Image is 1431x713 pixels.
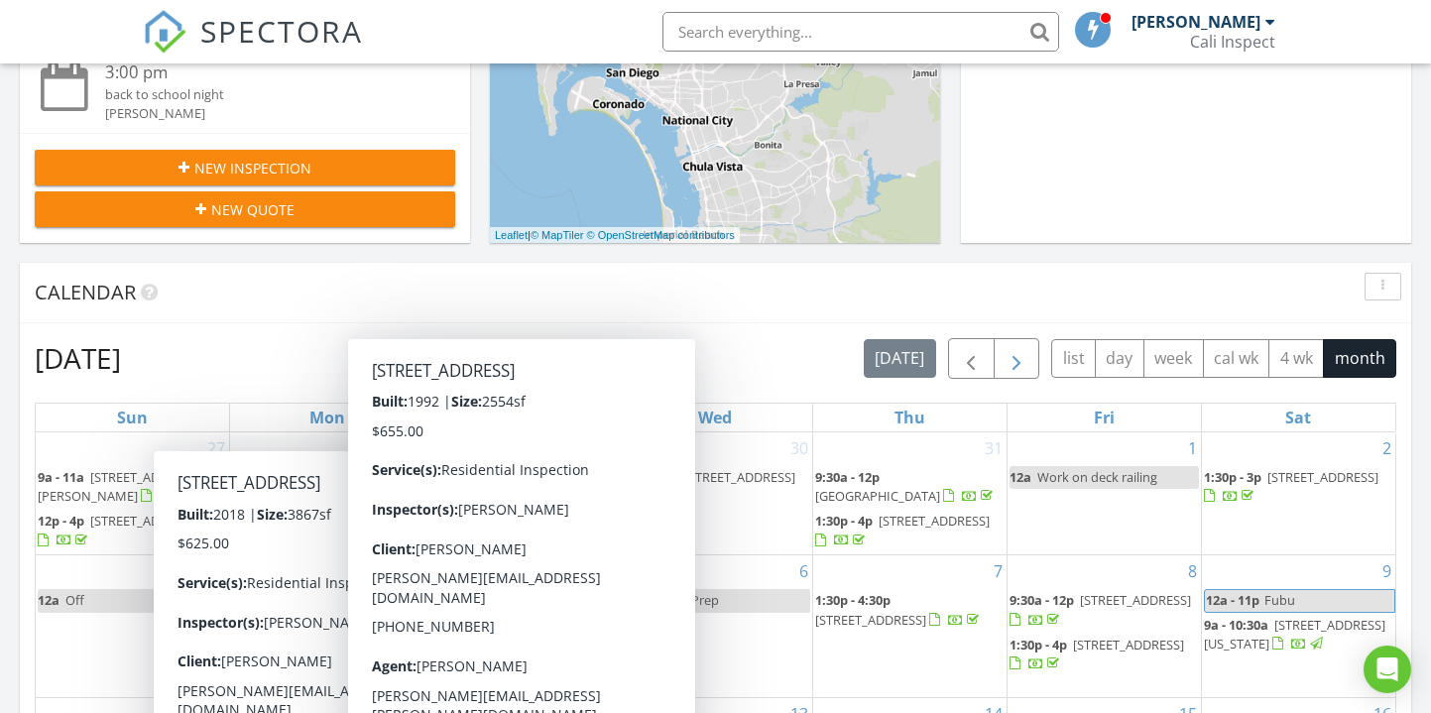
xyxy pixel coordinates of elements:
[38,468,84,486] span: 9a - 11a
[649,591,719,609] span: School Prep
[426,589,616,632] a: 9:30a - 11a [STREET_ADDRESS]
[38,468,201,505] span: [STREET_ADDRESS][PERSON_NAME]
[531,229,584,241] a: © MapTiler
[211,199,295,220] span: New Quote
[1204,466,1393,509] a: 1:30p - 3p [STREET_ADDRESS]
[1184,432,1201,464] a: Go to August 1, 2025
[684,468,795,486] span: [STREET_ADDRESS]
[1010,468,1031,486] span: 12a
[1267,468,1378,486] span: [STREET_ADDRESS]
[592,432,618,464] a: Go to July 29, 2025
[203,432,229,464] a: Go to July 27, 2025
[38,468,201,505] a: 9a - 11a [STREET_ADDRESS][PERSON_NAME]
[1010,591,1191,628] a: 9:30a - 12p [STREET_ADDRESS]
[194,158,311,178] span: New Inspection
[587,229,735,241] a: © OpenStreetMap contributors
[212,555,229,587] a: Go to August 3, 2025
[812,432,1007,555] td: Go to July 31, 2025
[454,468,582,486] span: Off- DO NOT GIVE IN!!
[1204,614,1393,656] a: 9a - 10:30a [STREET_ADDRESS][US_STATE]
[305,404,349,431] a: Monday
[1204,468,1261,486] span: 1:30p - 3p
[1090,404,1119,431] a: Friday
[990,555,1007,587] a: Go to August 7, 2025
[35,279,136,305] span: Calendar
[1184,555,1201,587] a: Go to August 8, 2025
[497,591,608,609] span: [STREET_ADDRESS]
[1204,468,1378,505] a: 1:30p - 3p [STREET_ADDRESS]
[891,404,929,431] a: Thursday
[426,591,491,609] span: 9:30a - 11a
[1132,12,1260,32] div: [PERSON_NAME]
[90,512,201,530] span: [STREET_ADDRESS]
[786,432,812,464] a: Go to July 30, 2025
[1010,636,1067,654] span: 1:30p - 4p
[815,466,1005,509] a: 9:30a - 12p [GEOGRAPHIC_DATA]
[621,468,678,486] span: 2p - 4:30p
[426,634,616,696] a: 1:30p - 3p 8112 Caminito Gianna, [GEOGRAPHIC_DATA]
[621,468,795,505] a: 2p - 4:30p [STREET_ADDRESS]
[407,555,423,587] a: Go to August 4, 2025
[490,227,740,244] div: |
[815,591,891,609] span: 1:30p - 4:30p
[426,636,599,691] a: 1:30p - 3p 8112 Caminito Gianna, [GEOGRAPHIC_DATA]
[1095,339,1144,378] button: day
[200,10,363,52] span: SPECTORA
[815,591,983,628] a: 1:30p - 4:30p [STREET_ADDRESS]
[1037,468,1157,486] span: Work on deck railing
[815,468,880,486] span: 9:30a - 12p
[879,512,990,530] span: [STREET_ADDRESS]
[424,555,619,698] td: Go to August 5, 2025
[815,512,873,530] span: 1:30p - 4p
[143,27,363,68] a: SPECTORA
[1378,555,1395,587] a: Go to August 9, 2025
[1007,555,1201,698] td: Go to August 8, 2025
[815,487,940,505] span: [GEOGRAPHIC_DATA]
[619,555,813,698] td: Go to August 6, 2025
[815,512,990,548] a: 1:30p - 4p [STREET_ADDRESS]
[1203,339,1270,378] button: cal wk
[1323,339,1396,378] button: month
[1080,591,1191,609] span: [STREET_ADDRESS]
[1205,590,1260,611] span: 12a - 11p
[1378,432,1395,464] a: Go to August 2, 2025
[38,512,84,530] span: 12p - 4p
[36,555,230,698] td: Go to August 3, 2025
[113,404,152,431] a: Sunday
[426,636,484,654] span: 1:30p - 3p
[1010,634,1199,676] a: 1:30p - 4p [STREET_ADDRESS]
[232,591,307,609] span: 1:30p - 3:30p
[1010,591,1074,609] span: 9:30a - 12p
[426,468,448,486] span: 12a
[948,338,995,379] button: Previous month
[143,10,186,54] img: The Best Home Inspection Software - Spectora
[1051,339,1096,378] button: list
[864,339,936,378] button: [DATE]
[105,60,420,85] div: 3:00 pm
[795,555,812,587] a: Go to August 6, 2025
[38,591,60,609] span: 12a
[619,432,813,555] td: Go to July 30, 2025
[1204,616,1268,634] span: 9a - 10:30a
[1268,339,1324,378] button: 4 wk
[35,191,455,227] button: New Quote
[1364,646,1411,693] div: Open Intercom Messenger
[38,510,227,552] a: 12p - 4p [STREET_ADDRESS]
[232,611,343,629] span: [STREET_ADDRESS]
[105,85,420,104] div: back to school night
[398,432,423,464] a: Go to July 28, 2025
[1073,636,1184,654] span: [STREET_ADDRESS]
[815,611,926,629] span: [STREET_ADDRESS]
[38,466,227,509] a: 9a - 11a [STREET_ADDRESS][PERSON_NAME]
[424,432,619,555] td: Go to July 29, 2025
[1007,432,1201,555] td: Go to August 1, 2025
[662,12,1059,52] input: Search everything...
[232,468,254,486] span: 12a
[36,432,230,555] td: Go to July 27, 2025
[1201,555,1395,698] td: Go to August 9, 2025
[426,636,599,672] span: 8112 Caminito Gianna, [GEOGRAPHIC_DATA]
[232,591,400,628] a: 1:30p - 3:30p [STREET_ADDRESS]
[1204,616,1385,653] span: [STREET_ADDRESS][US_STATE]
[1143,339,1204,378] button: week
[230,432,424,555] td: Go to July 28, 2025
